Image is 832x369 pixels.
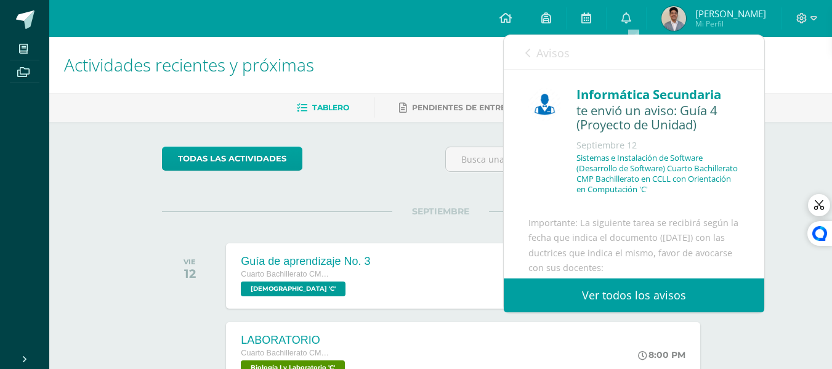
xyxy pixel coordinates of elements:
div: te envió un aviso: Guía 4 (Proyecto de Unidad) [576,103,740,132]
span: Biblia 'C' [241,282,345,296]
img: e565edd70807eb8db387527c47dd1a87.png [661,6,686,31]
img: 6ed6846fa57649245178fca9fc9a58dd.png [528,88,561,121]
div: Informática Secundaria [576,85,740,104]
a: todas las Actividades [162,147,302,171]
a: Pendientes de entrega [399,98,517,118]
a: Tablero [297,98,349,118]
div: Septiembre 12 [576,139,740,152]
span: Actividades recientes y próximas [64,53,314,76]
span: Cuarto Bachillerato CMP Bachillerato en CCLL con Orientación en Computación [241,270,333,278]
div: LABORATORIO [241,334,348,347]
div: 8:00 PM [638,349,685,360]
span: Mi Perfil [695,18,766,29]
div: VIE [184,257,196,266]
p: Sistemas e Instalación de Software (Desarrollo de Software) Cuarto Bachillerato CMP Bachillerato ... [576,153,740,195]
span: SEPTIEMBRE [392,206,489,217]
div: 12 [184,266,196,281]
span: Pendientes de entrega [412,103,517,112]
div: Guía de aprendizaje No. 3 [241,255,370,268]
span: [PERSON_NAME] [695,7,766,20]
span: Tablero [312,103,349,112]
span: Cuarto Bachillerato CMP Bachillerato en CCLL con Orientación en Computación [241,349,333,357]
a: Ver todos los avisos [504,278,764,312]
span: Avisos [536,46,570,60]
input: Busca una actividad próxima aquí... [446,147,719,171]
